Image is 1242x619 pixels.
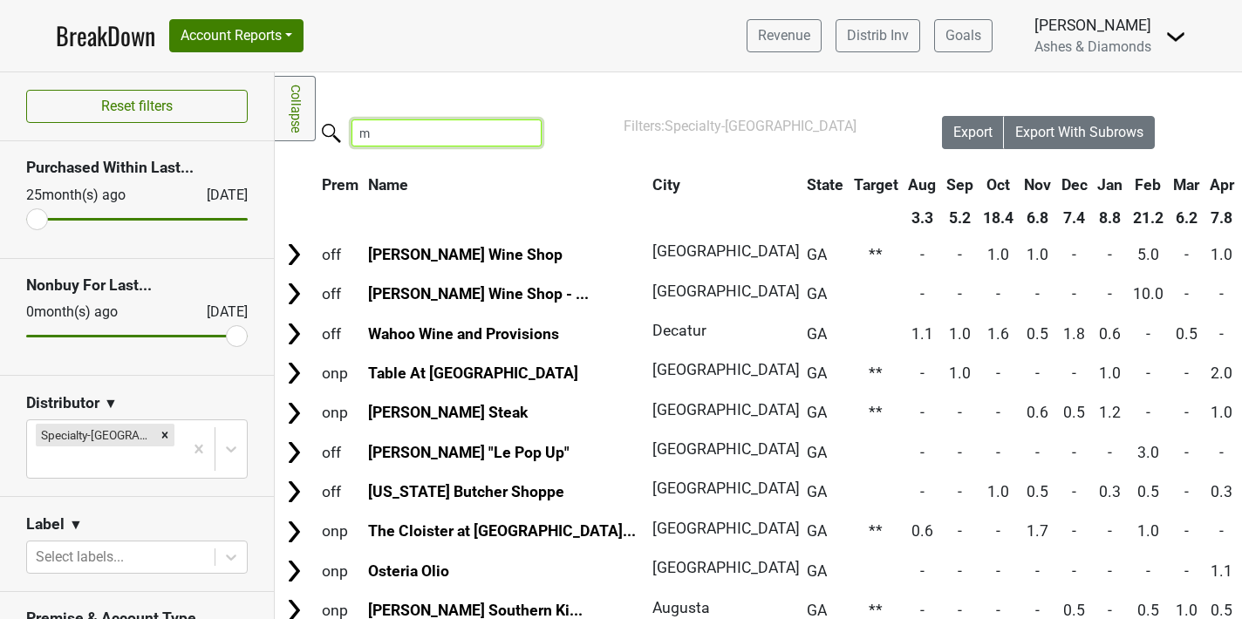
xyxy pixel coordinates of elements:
[169,19,304,52] button: Account Reports
[281,241,307,268] img: Arrow right
[958,522,962,540] span: -
[365,169,647,201] th: Name: activate to sort column ascending
[1035,444,1040,461] span: -
[191,185,248,206] div: [DATE]
[920,444,925,461] span: -
[26,394,99,412] h3: Distributor
[322,176,358,194] span: Prem
[958,404,962,421] span: -
[958,562,962,580] span: -
[1027,522,1048,540] span: 1.7
[1035,364,1040,382] span: -
[1170,202,1204,234] th: 6.2
[1211,404,1232,421] span: 1.0
[942,202,978,234] th: 5.2
[996,602,1000,619] span: -
[1004,116,1155,149] button: Export With Subrows
[368,404,528,421] a: [PERSON_NAME] Steak
[958,285,962,303] span: -
[26,90,248,123] button: Reset filters
[1219,522,1224,540] span: -
[836,19,920,52] a: Distrib Inv
[281,360,307,386] img: Arrow right
[317,513,363,550] td: onp
[1063,325,1085,343] span: 1.8
[1063,602,1085,619] span: 0.5
[807,325,827,343] span: GA
[920,602,925,619] span: -
[317,169,363,201] th: Prem: activate to sort column ascending
[1211,602,1232,619] span: 0.5
[1072,246,1076,263] span: -
[155,424,174,446] div: Remove Specialty-GA
[1137,602,1159,619] span: 0.5
[104,393,118,414] span: ▼
[1211,483,1232,500] span: 0.3
[1072,562,1076,580] span: -
[652,322,706,339] span: Decatur
[807,483,827,500] span: GA
[1108,562,1112,580] span: -
[1129,202,1168,234] th: 21.2
[1146,562,1150,580] span: -
[1205,169,1239,201] th: Apr: activate to sort column ascending
[807,602,827,619] span: GA
[1057,202,1092,234] th: 7.4
[807,285,827,303] span: GA
[996,285,1000,303] span: -
[1184,562,1189,580] span: -
[1146,325,1150,343] span: -
[979,169,1019,201] th: Oct: activate to sort column ascending
[1165,26,1186,47] img: Dropdown Menu
[652,242,800,260] span: [GEOGRAPHIC_DATA]
[807,522,827,540] span: GA
[1072,364,1076,382] span: -
[1219,325,1224,343] span: -
[958,444,962,461] span: -
[1020,202,1055,234] th: 6.8
[979,202,1019,234] th: 18.4
[368,285,589,303] a: [PERSON_NAME] Wine Shop - ...
[1035,602,1040,619] span: -
[26,159,248,177] h3: Purchased Within Last...
[949,325,971,343] span: 1.0
[920,285,925,303] span: -
[1108,522,1112,540] span: -
[911,522,933,540] span: 0.6
[1219,285,1224,303] span: -
[987,246,1009,263] span: 1.0
[807,404,827,421] span: GA
[949,364,971,382] span: 1.0
[652,440,800,458] span: [GEOGRAPHIC_DATA]
[1184,364,1189,382] span: -
[368,483,564,500] a: [US_STATE] Butcher Shoppe
[1099,404,1121,421] span: 1.2
[920,364,925,382] span: -
[1020,169,1055,201] th: Nov: activate to sort column ascending
[996,444,1000,461] span: -
[1184,483,1189,500] span: -
[368,562,449,580] a: Osteria Olio
[368,444,570,461] a: [PERSON_NAME] "Le Pop Up"
[281,321,307,347] img: Arrow right
[1099,483,1121,500] span: 0.3
[1205,202,1239,234] th: 7.8
[624,116,893,137] div: Filters:
[1211,562,1232,580] span: 1.1
[1015,124,1143,140] span: Export With Subrows
[1137,522,1159,540] span: 1.0
[807,444,827,461] span: GA
[317,235,363,273] td: off
[1137,444,1159,461] span: 3.0
[275,76,316,141] a: Collapse
[1027,404,1048,421] span: 0.6
[368,602,583,619] a: [PERSON_NAME] Southern Ki...
[850,169,903,201] th: Target: activate to sort column ascending
[1099,364,1121,382] span: 1.0
[807,364,827,382] span: GA
[276,169,316,201] th: &nbsp;: activate to sort column ascending
[26,302,165,323] div: 0 month(s) ago
[317,552,363,589] td: onp
[807,246,827,263] span: GA
[368,522,636,540] a: The Cloister at [GEOGRAPHIC_DATA]...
